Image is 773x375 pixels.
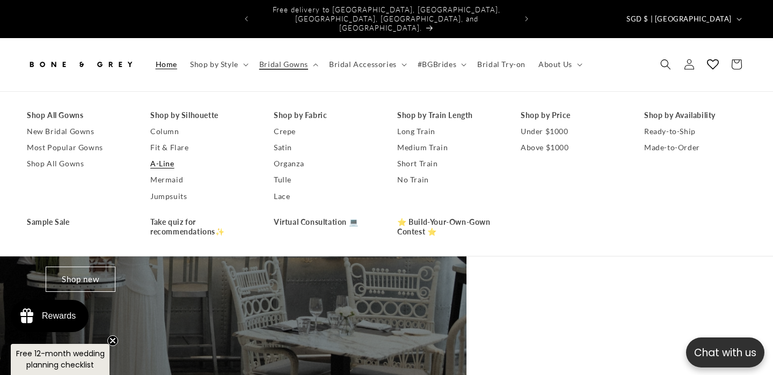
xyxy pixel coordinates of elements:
button: SGD $ | [GEOGRAPHIC_DATA] [620,9,746,29]
button: Previous announcement [235,9,258,29]
button: Close teaser [107,335,118,346]
a: Lace [274,188,376,204]
a: Crepe [274,123,376,139]
a: Most Popular Gowns [27,139,129,156]
a: Virtual Consultation 💻 [274,214,376,230]
a: Fit & Flare [150,139,252,156]
a: Mermaid [150,172,252,188]
a: Home [149,53,184,76]
a: Bone and Grey Bridal [23,49,138,80]
span: Free 12-month wedding planning checklist [16,348,105,370]
span: Shop by Style [190,60,238,69]
a: Shop by Train Length [397,107,499,123]
span: Home [156,60,177,69]
summary: Bridal Accessories [323,53,411,76]
a: Shop All Gowns [27,107,129,123]
summary: Search [654,53,677,76]
a: Jumpsuits [150,188,252,204]
span: Bridal Accessories [329,60,397,69]
a: No Train [397,172,499,188]
span: #BGBrides [418,60,456,69]
a: Shop by Silhouette [150,107,252,123]
a: Satin [274,139,376,156]
a: Shop All Gowns [27,156,129,172]
a: Shop by Availability [644,107,746,123]
a: Made-to-Order [644,139,746,156]
p: Chat with us [686,345,764,361]
a: Short Train [397,156,499,172]
a: Shop by Price [521,107,623,123]
span: About Us [538,60,572,69]
a: Bridal Try-on [471,53,532,76]
a: Column [150,123,252,139]
div: Free 12-month wedding planning checklistClose teaser [11,344,110,375]
a: ⭐ Build-Your-Own-Gown Contest ⭐ [397,214,499,240]
a: Under $1000 [521,123,623,139]
a: Shop new [45,267,115,292]
a: Above $1000 [521,139,623,156]
a: Shop by Fabric [274,107,376,123]
summary: #BGBrides [411,53,471,76]
summary: Shop by Style [184,53,253,76]
a: Sample Sale [27,214,129,230]
button: Open chatbox [686,337,764,367]
div: Rewards [42,311,76,321]
summary: Bridal Gowns [253,53,323,76]
a: Tulle [274,172,376,188]
span: Bridal Gowns [259,60,308,69]
a: Take quiz for recommendations✨ [150,214,252,240]
a: New Bridal Gowns [27,123,129,139]
a: Ready-to-Ship [644,123,746,139]
span: Free delivery to [GEOGRAPHIC_DATA], [GEOGRAPHIC_DATA], [GEOGRAPHIC_DATA], [GEOGRAPHIC_DATA], and ... [273,5,500,32]
a: Organza [274,156,376,172]
a: Medium Train [397,139,499,156]
summary: About Us [532,53,587,76]
span: Bridal Try-on [477,60,526,69]
a: Long Train [397,123,499,139]
button: Next announcement [515,9,538,29]
a: A-Line [150,156,252,172]
span: SGD $ | [GEOGRAPHIC_DATA] [626,14,732,25]
img: Bone and Grey Bridal [27,53,134,76]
